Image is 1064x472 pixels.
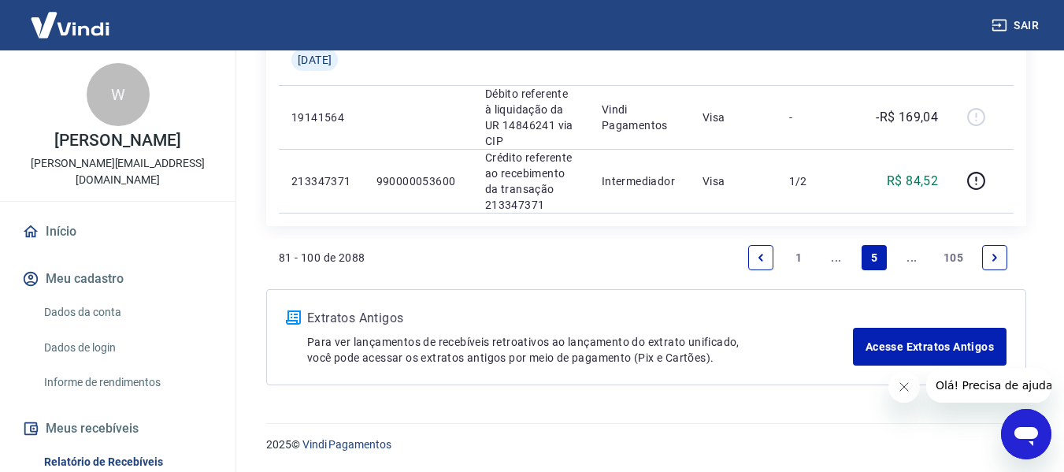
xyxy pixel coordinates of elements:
p: 19141564 [291,110,351,125]
span: [DATE] [298,52,332,68]
iframe: Botão para abrir a janela de mensagens [1001,409,1051,459]
p: -R$ 169,04 [876,108,938,127]
p: Extratos Antigos [307,309,853,328]
a: Acesse Extratos Antigos [853,328,1007,366]
a: Dados de login [38,332,217,364]
a: Informe de rendimentos [38,366,217,399]
p: [PERSON_NAME] [54,132,180,149]
a: Dados da conta [38,296,217,329]
a: Previous page [748,245,773,270]
p: Para ver lançamentos de recebíveis retroativos ao lançamento do extrato unificado, você pode aces... [307,334,853,366]
a: Jump forward [899,245,925,270]
button: Meus recebíveis [19,411,217,446]
ul: Pagination [742,239,1014,277]
p: [PERSON_NAME][EMAIL_ADDRESS][DOMAIN_NAME] [13,155,223,188]
p: Visa [703,110,764,125]
a: Page 105 [937,245,969,270]
p: 1/2 [789,173,836,189]
p: R$ 84,52 [887,172,938,191]
button: Meu cadastro [19,262,217,296]
div: W [87,63,150,126]
p: Visa [703,173,764,189]
img: ícone [286,310,301,325]
a: Page 1 [786,245,811,270]
a: Next page [982,245,1007,270]
span: Olá! Precisa de ajuda? [9,11,132,24]
iframe: Fechar mensagem [888,371,920,403]
iframe: Mensagem da empresa [926,368,1051,403]
p: 81 - 100 de 2088 [279,250,365,266]
p: 213347371 [291,173,351,189]
p: Crédito referente ao recebimento da transação 213347371 [485,150,576,213]
p: - [789,110,836,125]
p: 990000053600 [376,173,460,189]
a: Jump backward [824,245,849,270]
button: Sair [988,11,1045,40]
p: Vindi Pagamentos [602,102,677,133]
p: Débito referente à liquidação da UR 14846241 via CIP [485,86,576,149]
a: Início [19,214,217,249]
p: 2025 © [266,437,1026,453]
img: Vindi [19,1,121,49]
a: Vindi Pagamentos [302,438,391,451]
p: Intermediador [602,173,677,189]
a: Page 5 is your current page [862,245,887,270]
